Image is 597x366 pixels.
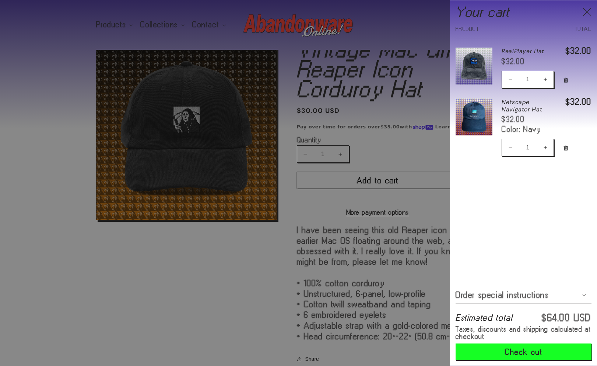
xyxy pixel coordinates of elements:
h2: Estimated total [456,315,512,321]
h2: Your cart [456,6,510,18]
th: Product [456,27,524,38]
dt: Color: [502,125,521,134]
th: Total [524,27,592,38]
div: $32.00 [502,58,556,65]
button: Close [579,4,595,20]
p: $64.00 USD [542,314,591,321]
summary: Order special instructions [456,286,591,303]
a: Netscape Navigator Hat [502,99,556,114]
button: Remove Netscape Navigator Hat - Navy [559,141,572,156]
span: Order special instructions [456,292,549,298]
small: Taxes, discounts and shipping calculated at checkout [456,325,591,340]
a: RealPlayer Hat [502,48,556,55]
dd: Navy [523,125,541,134]
input: Quantity for RealPlayer Hat [519,71,537,88]
button: Remove RealPlayer Hat [559,73,572,88]
button: Check out [456,343,591,360]
div: $32.00 [502,115,556,123]
input: Quantity for Netscape Navigator Hat [519,139,537,156]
